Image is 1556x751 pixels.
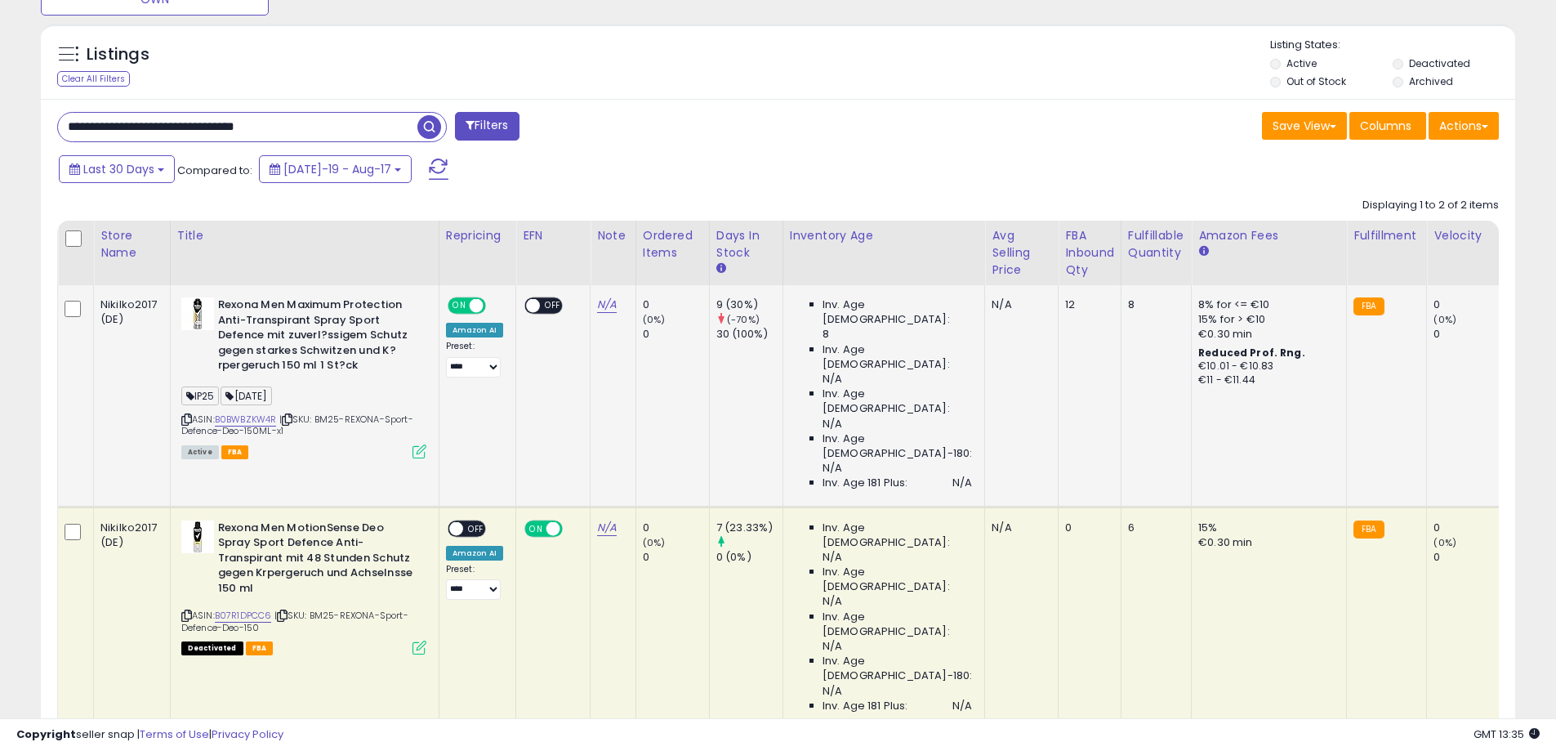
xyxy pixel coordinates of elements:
[212,726,283,742] a: Privacy Policy
[716,327,782,342] div: 30 (100%)
[283,161,391,177] span: [DATE]-19 - Aug-17
[1198,227,1340,244] div: Amazon Fees
[100,521,158,550] div: Nikilko2017 (DE)
[823,521,972,550] span: Inv. Age [DEMOGRAPHIC_DATA]:
[643,327,709,342] div: 0
[1433,297,1500,312] div: 0
[218,521,417,601] b: Rexona Men MotionSense Deo Spray Sport Defence Anti-Transpirant mit 48 Stunden Schutz gegen Krper...
[455,112,519,141] button: Filters
[1198,360,1334,373] div: €10.01 - €10.83
[246,641,274,655] span: FBA
[1474,726,1540,742] span: 2025-09-17 13:35 GMT
[823,461,842,476] span: N/A
[727,313,760,326] small: (-70%)
[823,417,842,431] span: N/A
[952,699,972,713] span: N/A
[643,550,709,565] div: 0
[446,546,503,561] div: Amazon AI
[1198,346,1305,360] b: Reduced Prof. Rng.
[1198,535,1334,550] div: €0.30 min
[463,521,489,535] span: OFF
[446,341,503,378] div: Preset:
[1198,373,1334,387] div: €11 - €11.44
[181,413,413,437] span: | SKU: BM25-REXONA-Sport-Defence-Deo-150ML-x1
[823,550,842,565] span: N/A
[181,521,214,553] img: 31HORvlRRvL._SL40_.jpg
[1409,74,1453,88] label: Archived
[1353,227,1420,244] div: Fulfillment
[1353,297,1384,315] small: FBA
[87,43,149,66] h5: Listings
[59,155,175,183] button: Last 30 Days
[952,476,972,490] span: N/A
[215,413,277,427] a: B0BWBZKW4R
[1198,244,1208,259] small: Amazon Fees.
[643,297,709,312] div: 0
[716,262,726,276] small: Days In Stock.
[1065,227,1114,279] div: FBA inbound Qty
[540,299,566,313] span: OFF
[1433,521,1500,535] div: 0
[181,297,426,457] div: ASIN:
[1433,227,1493,244] div: Velocity
[221,387,272,405] span: [DATE]
[823,387,972,416] span: Inv. Age [DEMOGRAPHIC_DATA]:
[790,227,978,244] div: Inventory Age
[823,431,972,461] span: Inv. Age [DEMOGRAPHIC_DATA]-180:
[218,297,417,378] b: Rexona Men Maximum Protection Anti-Transpirant Spray Sport Defence mit zuverl?ssigem Schutz gegen...
[181,641,243,655] span: All listings that are unavailable for purchase on Amazon for any reason other than out-of-stock
[83,161,154,177] span: Last 30 Days
[483,299,509,313] span: OFF
[1433,313,1456,326] small: (0%)
[100,227,163,262] div: Store Name
[597,227,629,244] div: Note
[446,564,503,601] div: Preset:
[1198,521,1334,535] div: 15%
[716,227,776,262] div: Days In Stock
[181,387,220,405] span: IP25
[1353,521,1384,539] small: FBA
[992,521,1046,535] div: N/A
[446,323,503,338] div: Amazon AI
[16,727,283,743] div: seller snap | |
[823,476,908,490] span: Inv. Age 181 Plus:
[181,297,214,330] img: 31pqk0682BL._SL40_.jpg
[1349,112,1426,140] button: Columns
[181,609,408,633] span: | SKU: BM25-REXONA-Sport-Defence-Deo-150
[823,327,829,342] span: 8
[1433,327,1500,342] div: 0
[716,297,782,312] div: 9 (30%)
[643,536,666,549] small: (0%)
[1065,521,1108,535] div: 0
[181,445,219,459] span: All listings currently available for purchase on Amazon
[643,227,702,262] div: Ordered Items
[823,372,842,387] span: N/A
[1360,118,1411,134] span: Columns
[1198,312,1334,327] div: 15% for > €10
[1270,38,1515,53] p: Listing States:
[526,521,546,535] span: ON
[100,297,158,327] div: Nikilko2017 (DE)
[523,227,583,244] div: EFN
[823,610,972,639] span: Inv. Age [DEMOGRAPHIC_DATA]:
[1128,521,1179,535] div: 6
[1433,550,1500,565] div: 0
[823,297,972,327] span: Inv. Age [DEMOGRAPHIC_DATA]:
[1128,227,1184,262] div: Fulfillable Quantity
[221,445,249,459] span: FBA
[177,163,252,178] span: Compared to:
[1362,198,1499,213] div: Displaying 1 to 2 of 2 items
[823,342,972,372] span: Inv. Age [DEMOGRAPHIC_DATA]:
[259,155,412,183] button: [DATE]-19 - Aug-17
[1198,327,1334,342] div: €0.30 min
[597,297,617,313] a: N/A
[1065,297,1108,312] div: 12
[823,565,972,594] span: Inv. Age [DEMOGRAPHIC_DATA]:
[1128,297,1179,312] div: 8
[446,227,509,244] div: Repricing
[1429,112,1499,140] button: Actions
[181,521,426,654] div: ASIN:
[449,299,470,313] span: ON
[823,639,842,654] span: N/A
[597,520,617,536] a: N/A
